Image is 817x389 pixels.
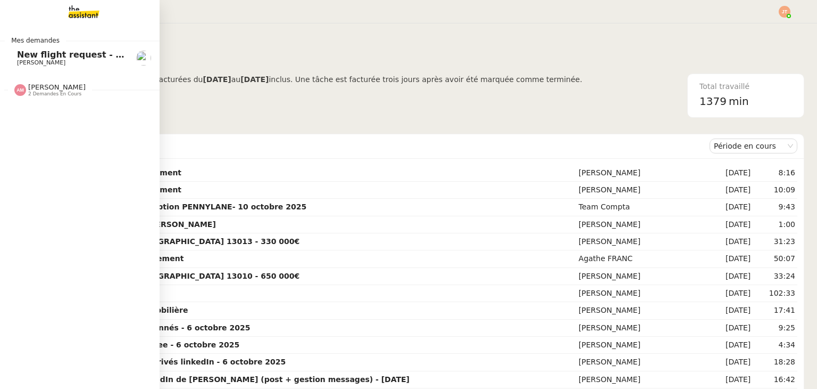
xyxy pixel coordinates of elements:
[753,250,797,268] td: 50:07
[753,285,797,302] td: 102:33
[753,268,797,285] td: 33:24
[240,75,269,84] b: [DATE]
[710,337,753,354] td: [DATE]
[753,182,797,199] td: 10:09
[753,320,797,337] td: 9:25
[577,337,710,354] td: [PERSON_NAME]
[753,337,797,354] td: 4:34
[5,35,66,46] span: Mes demandes
[753,354,797,371] td: 18:28
[269,75,582,84] span: inclus. Une tâche est facturée trois jours après avoir été marquée comme terminée.
[577,285,710,302] td: [PERSON_NAME]
[17,59,65,66] span: [PERSON_NAME]
[714,139,793,153] nz-select-item: Période en cours
[56,237,299,246] strong: Immeuble 240m2 - [GEOGRAPHIC_DATA] 13013 - 330 000€
[203,75,231,84] b: [DATE]
[577,302,710,319] td: [PERSON_NAME]
[577,371,710,388] td: [PERSON_NAME]
[577,268,710,285] td: [PERSON_NAME]
[577,216,710,233] td: [PERSON_NAME]
[577,250,710,268] td: Agathe FRANC
[54,135,710,157] div: Demandes
[753,302,797,319] td: 17:41
[14,84,26,96] img: svg
[56,358,286,366] strong: Gestion des messages privés linkedIn - 6 octobre 2025
[710,233,753,250] td: [DATE]
[231,75,240,84] span: au
[710,354,753,371] td: [DATE]
[729,93,749,110] span: min
[710,320,753,337] td: [DATE]
[699,95,727,108] span: 1379
[710,250,753,268] td: [DATE]
[753,233,797,250] td: 31:23
[710,285,753,302] td: [DATE]
[56,202,306,211] strong: Nettoyage boîte de réception PENNYLANE- 10 octobre 2025
[753,199,797,216] td: 9:43
[28,91,81,97] span: 2 demandes en cours
[17,50,195,60] span: New flight request - [PERSON_NAME]
[710,182,753,199] td: [DATE]
[710,302,753,319] td: [DATE]
[753,165,797,182] td: 8:16
[710,268,753,285] td: [DATE]
[577,233,710,250] td: [PERSON_NAME]
[56,220,216,229] strong: Prendre RDV avec Dr [PERSON_NAME]
[577,182,710,199] td: [PERSON_NAME]
[710,216,753,233] td: [DATE]
[710,199,753,216] td: [DATE]
[710,371,753,388] td: [DATE]
[56,272,299,280] strong: Immeuble 290m2 - [GEOGRAPHIC_DATA] 13010 - 650 000€
[56,375,410,384] strong: Gestion du compte LinkedIn de [PERSON_NAME] (post + gestion messages) - [DATE]
[699,80,792,93] div: Total travaillé
[577,320,710,337] td: [PERSON_NAME]
[28,83,86,91] span: [PERSON_NAME]
[710,165,753,182] td: [DATE]
[136,51,151,66] img: users%2FC9SBsJ0duuaSgpQFj5LgoEX8n0o2%2Favatar%2Fec9d51b8-9413-4189-adfb-7be4d8c96a3c
[577,354,710,371] td: [PERSON_NAME]
[779,6,790,18] img: svg
[753,216,797,233] td: 1:00
[753,371,797,388] td: 16:42
[577,165,710,182] td: [PERSON_NAME]
[577,199,710,216] td: Team Compta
